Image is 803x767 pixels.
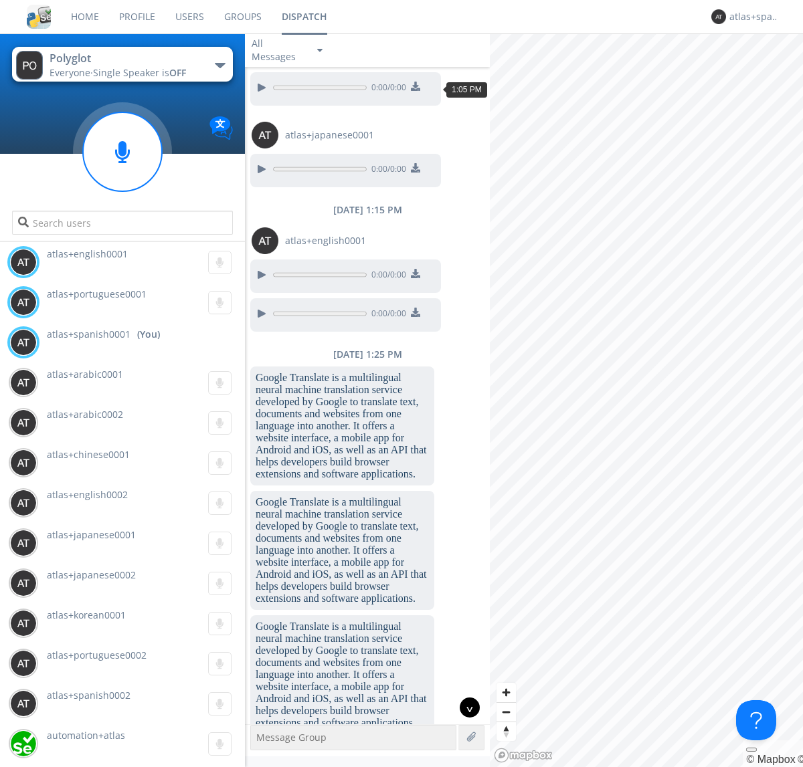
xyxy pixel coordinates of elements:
img: 373638.png [10,530,37,556]
div: atlas+spanish0001 [729,10,780,23]
img: 373638.png [10,610,37,637]
img: 373638.png [10,369,37,396]
img: cddb5a64eb264b2086981ab96f4c1ba7 [27,5,51,29]
span: automation+atlas [47,729,125,742]
div: ^ [460,697,480,718]
img: Translation enabled [209,116,233,140]
img: 373638.png [252,227,278,254]
span: 1:05 PM [452,85,482,94]
img: 373638.png [10,690,37,717]
img: 373638.png [10,449,37,476]
div: [DATE] 1:25 PM [245,348,490,361]
img: 373638.png [10,289,37,316]
button: Zoom out [497,702,516,722]
button: Zoom in [497,683,516,702]
span: atlas+japanese0001 [285,128,374,142]
iframe: Toggle Customer Support [736,700,776,740]
span: atlas+portuguese0002 [47,649,147,661]
span: atlas+spanish0001 [47,328,130,341]
span: 0:00 / 0:00 [367,163,406,178]
img: download media button [411,308,420,317]
div: Everyone · [50,66,200,80]
div: (You) [137,328,160,341]
dc-p: Google Translate is a multilingual neural machine translation service developed by Google to tran... [256,496,429,605]
dc-p: Google Translate is a multilingual neural machine translation service developed by Google to tran... [256,372,429,480]
span: atlas+english0001 [285,234,366,247]
span: atlas+spanish0002 [47,689,130,701]
span: atlas+chinese0001 [47,448,130,461]
button: Toggle attribution [746,748,757,752]
span: atlas+arabic0001 [47,368,123,380]
img: download media button [411,163,420,173]
img: 373638.png [252,122,278,148]
button: PolyglotEveryone·Single Speaker isOFF [12,47,232,82]
img: 373638.png [10,329,37,356]
img: download media button [411,269,420,278]
dc-p: Google Translate is a multilingual neural machine translation service developed by Google to tran... [256,621,429,729]
img: 373638.png [10,409,37,436]
span: 0:00 / 0:00 [367,269,406,284]
span: atlas+portuguese0001 [47,288,147,300]
div: Polyglot [50,51,200,66]
div: [DATE] 1:15 PM [245,203,490,217]
span: atlas+english0001 [47,247,128,260]
a: Mapbox logo [494,748,553,763]
img: d2d01cd9b4174d08988066c6d424eccd [10,730,37,757]
input: Search users [12,211,232,235]
a: Mapbox [746,754,795,765]
span: atlas+japanese0001 [47,528,136,541]
span: atlas+japanese0002 [47,568,136,581]
span: atlas+korean0001 [47,609,126,621]
div: All Messages [252,37,305,64]
img: 373638.png [711,9,726,24]
span: Zoom out [497,703,516,722]
span: Reset bearing to north [497,722,516,741]
span: 0:00 / 0:00 [367,82,406,96]
span: Single Speaker is [93,66,186,79]
img: 373638.png [10,570,37,596]
img: caret-down-sm.svg [317,49,323,52]
span: 0:00 / 0:00 [367,308,406,322]
span: atlas+arabic0002 [47,408,123,421]
button: Reset bearing to north [497,722,516,741]
span: atlas+english0002 [47,488,128,501]
img: 373638.png [10,650,37,677]
img: 373638.png [10,249,37,276]
span: OFF [169,66,186,79]
img: download media button [411,82,420,91]
img: 373638.png [16,51,43,80]
img: 373638.png [10,489,37,516]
